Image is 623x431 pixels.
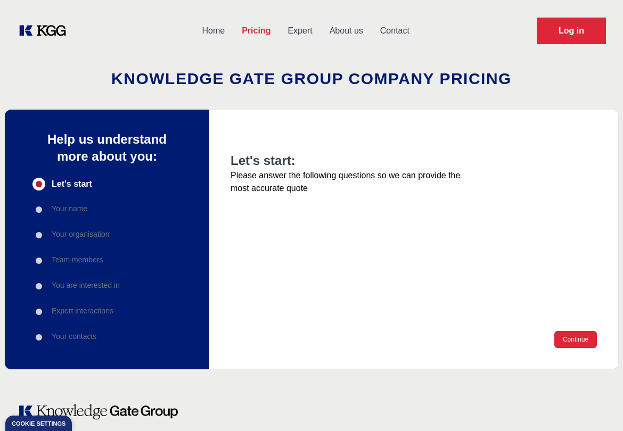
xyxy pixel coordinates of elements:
[570,380,623,431] iframe: Chat Widget
[554,331,597,348] button: Continue
[321,17,372,45] a: About us
[52,280,120,291] p: You are interested in
[193,17,233,45] a: Home
[52,178,92,190] span: Let's start
[17,22,75,39] a: KOL Knowledge Platform: Talk to Key External Experts (KEE)
[32,178,182,344] div: Progress
[52,254,103,265] p: Team members
[12,421,65,427] div: Cookie settings
[32,131,182,165] p: Help us understand more about you:
[52,305,113,316] p: Expert interactions
[233,17,279,45] a: Pricing
[231,152,469,169] h2: Let's start:
[52,331,96,342] p: Your contacts
[372,17,418,45] a: Contact
[52,203,87,214] p: Your name
[537,18,606,44] a: Request Demo
[231,169,469,195] p: Please answer the following questions so we can provide the most accurate quote
[52,229,109,239] p: Your organisation
[279,17,321,45] a: Expert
